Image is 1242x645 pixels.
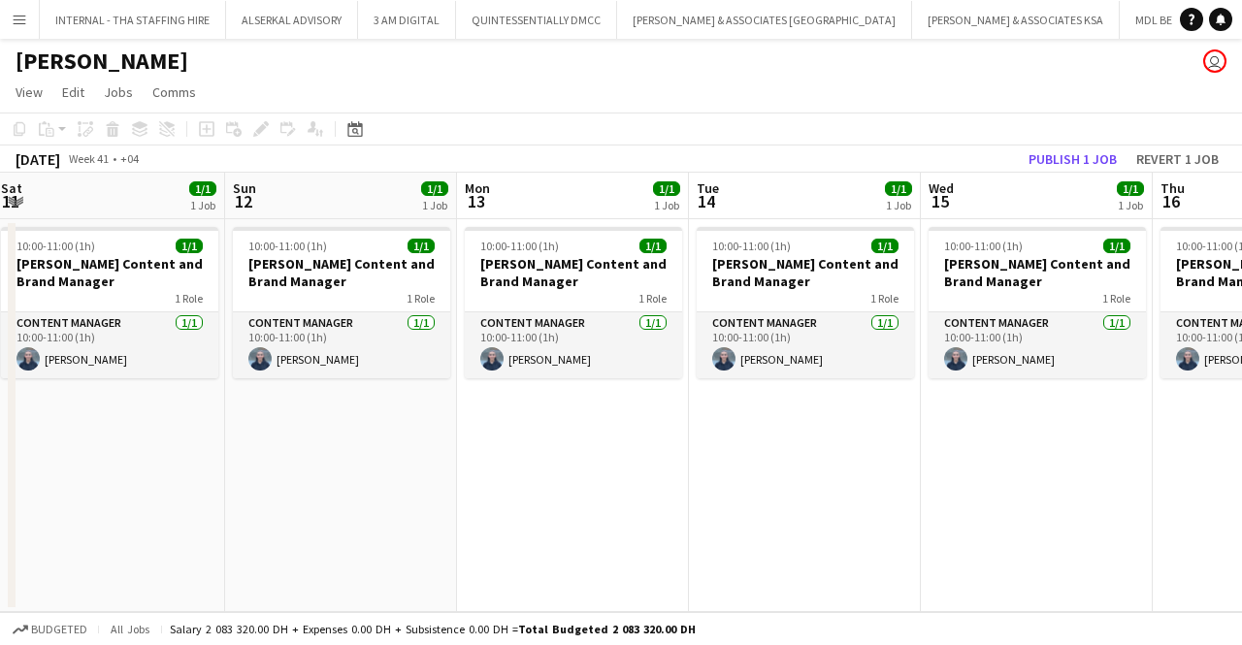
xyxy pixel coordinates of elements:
a: Jobs [96,80,141,105]
div: 1 Job [1118,198,1143,212]
span: 1/1 [871,239,899,253]
span: 1/1 [421,181,448,196]
span: Budgeted [31,623,87,636]
div: [DATE] [16,149,60,169]
app-job-card: 10:00-11:00 (1h)1/1[PERSON_NAME] Content and Brand Manager1 RoleContent Manager1/110:00-11:00 (1h... [465,227,682,378]
span: 10:00-11:00 (1h) [712,239,791,253]
span: 16 [1158,190,1185,212]
h1: [PERSON_NAME] [16,47,188,76]
button: INTERNAL - THA STAFFING HIRE [40,1,226,39]
button: [PERSON_NAME] & ASSOCIATES [GEOGRAPHIC_DATA] [617,1,912,39]
button: Revert 1 job [1128,146,1226,172]
span: Sat [1,179,22,197]
span: 15 [926,190,954,212]
div: 1 Job [886,198,911,212]
h3: [PERSON_NAME] Content and Brand Manager [929,255,1146,290]
a: Comms [145,80,204,105]
span: 13 [462,190,490,212]
button: Publish 1 job [1021,146,1125,172]
a: Edit [54,80,92,105]
span: Jobs [104,83,133,101]
span: Edit [62,83,84,101]
app-card-role: Content Manager1/110:00-11:00 (1h)[PERSON_NAME] [233,312,450,378]
h3: [PERSON_NAME] Content and Brand Manager [465,255,682,290]
span: 1/1 [885,181,912,196]
span: Tue [697,179,719,197]
span: Comms [152,83,196,101]
app-job-card: 10:00-11:00 (1h)1/1[PERSON_NAME] Content and Brand Manager1 RoleContent Manager1/110:00-11:00 (1h... [233,227,450,378]
button: Budgeted [10,619,90,640]
app-card-role: Content Manager1/110:00-11:00 (1h)[PERSON_NAME] [465,312,682,378]
div: 1 Job [190,198,215,212]
app-card-role: Content Manager1/110:00-11:00 (1h)[PERSON_NAME] [1,312,218,378]
span: 10:00-11:00 (1h) [16,239,95,253]
h3: [PERSON_NAME] Content and Brand Manager [1,255,218,290]
app-job-card: 10:00-11:00 (1h)1/1[PERSON_NAME] Content and Brand Manager1 RoleContent Manager1/110:00-11:00 (1h... [929,227,1146,378]
span: 1 Role [870,291,899,306]
span: 1 Role [1102,291,1130,306]
span: 10:00-11:00 (1h) [248,239,327,253]
span: All jobs [107,622,153,636]
div: Salary 2 083 320.00 DH + Expenses 0.00 DH + Subsistence 0.00 DH = [170,622,696,636]
app-job-card: 10:00-11:00 (1h)1/1[PERSON_NAME] Content and Brand Manager1 RoleContent Manager1/110:00-11:00 (1h... [1,227,218,378]
span: 1/1 [1103,239,1130,253]
span: 10:00-11:00 (1h) [944,239,1023,253]
span: Mon [465,179,490,197]
span: View [16,83,43,101]
div: 1 Job [422,198,447,212]
button: QUINTESSENTIALLY DMCC [456,1,617,39]
span: 1/1 [1117,181,1144,196]
app-user-avatar: Nickola Dsouza [1203,49,1226,73]
span: 1 Role [175,291,203,306]
span: 1/1 [189,181,216,196]
app-card-role: Content Manager1/110:00-11:00 (1h)[PERSON_NAME] [929,312,1146,378]
a: View [8,80,50,105]
span: 10:00-11:00 (1h) [480,239,559,253]
app-job-card: 10:00-11:00 (1h)1/1[PERSON_NAME] Content and Brand Manager1 RoleContent Manager1/110:00-11:00 (1h... [697,227,914,378]
span: Thu [1160,179,1185,197]
span: 1 Role [638,291,667,306]
span: Sun [233,179,256,197]
span: 1/1 [639,239,667,253]
app-card-role: Content Manager1/110:00-11:00 (1h)[PERSON_NAME] [697,312,914,378]
h3: [PERSON_NAME] Content and Brand Manager [233,255,450,290]
div: 1 Job [654,198,679,212]
button: ALSERKAL ADVISORY [226,1,358,39]
button: [PERSON_NAME] & ASSOCIATES KSA [912,1,1120,39]
span: 12 [230,190,256,212]
span: Total Budgeted 2 083 320.00 DH [518,622,696,636]
h3: [PERSON_NAME] Content and Brand Manager [697,255,914,290]
div: +04 [120,151,139,166]
span: Week 41 [64,151,113,166]
span: 1/1 [653,181,680,196]
span: Wed [929,179,954,197]
span: 1/1 [176,239,203,253]
button: MDL BEAST LLC [1120,1,1228,39]
span: 1 Role [407,291,435,306]
span: 14 [694,190,719,212]
button: 3 AM DIGITAL [358,1,456,39]
span: 1/1 [408,239,435,253]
